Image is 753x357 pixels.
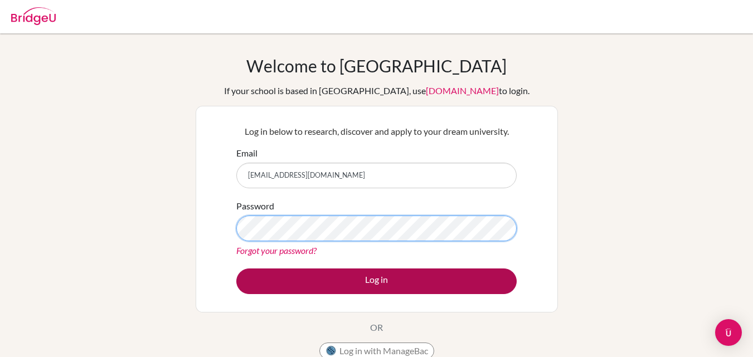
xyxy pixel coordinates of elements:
[236,268,517,294] button: Log in
[224,84,529,97] div: If your school is based in [GEOGRAPHIC_DATA], use to login.
[370,321,383,334] p: OR
[236,245,317,256] a: Forgot your password?
[11,7,56,25] img: Bridge-U
[236,125,517,138] p: Log in below to research, discover and apply to your dream university.
[236,146,258,160] label: Email
[236,199,274,213] label: Password
[426,85,499,96] a: [DOMAIN_NAME]
[246,56,507,76] h1: Welcome to [GEOGRAPHIC_DATA]
[715,319,742,346] div: Open Intercom Messenger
